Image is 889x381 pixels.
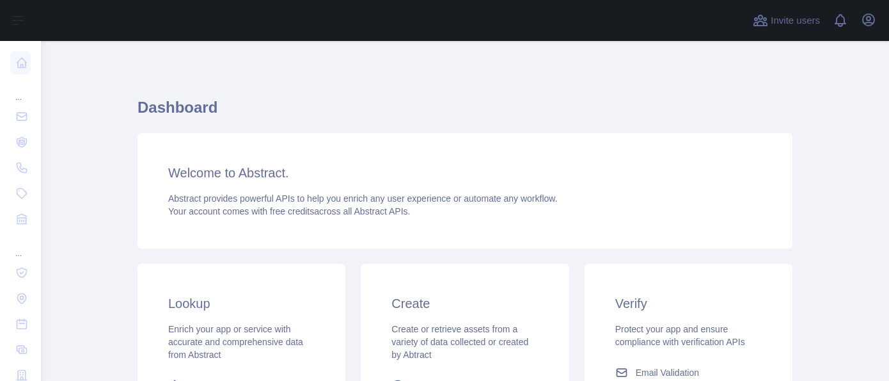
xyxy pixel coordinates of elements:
[10,233,31,259] div: ...
[168,193,558,204] span: Abstract provides powerful APIs to help you enrich any user experience or automate any workflow.
[168,324,303,360] span: Enrich your app or service with accurate and comprehensive data from Abstract
[168,206,410,216] span: Your account comes with across all Abstract APIs.
[771,13,820,28] span: Invite users
[138,97,792,128] h1: Dashboard
[615,295,762,312] h3: Verify
[636,366,699,379] span: Email Validation
[270,206,314,216] span: free credits
[391,295,538,312] h3: Create
[168,295,315,312] h3: Lookup
[615,324,745,347] span: Protect your app and ensure compliance with verification APIs
[391,324,528,360] span: Create or retrieve assets from a variety of data collected or created by Abtract
[10,77,31,102] div: ...
[750,10,822,31] button: Invite users
[168,164,762,182] h3: Welcome to Abstract.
